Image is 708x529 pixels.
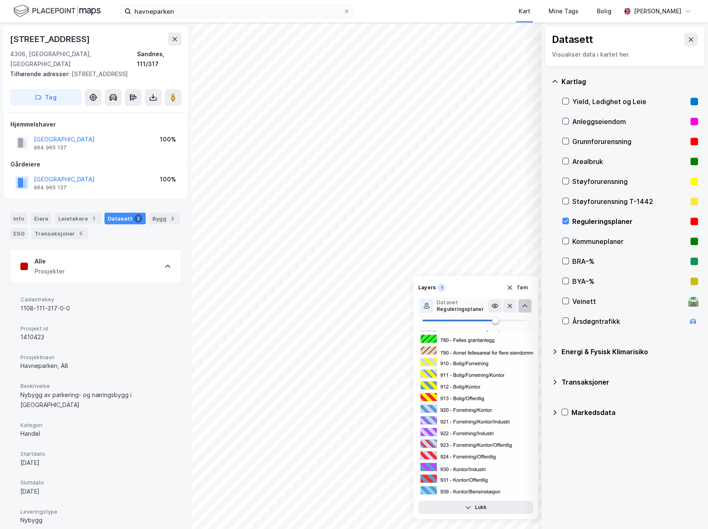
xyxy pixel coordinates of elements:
span: Leveringstype [20,508,171,515]
div: Havneparken, A8 [20,361,171,371]
div: Årsdøgntrafikk [572,316,685,326]
div: Kontrollprogram for chat [666,489,708,529]
div: Alle [35,256,65,266]
div: Støyforurensning T-1442 [572,196,687,206]
span: Startdato [20,450,171,457]
span: Kategori [20,422,171,429]
button: Tøm [501,281,533,294]
span: Sluttdato [20,479,171,486]
div: Dataset [437,299,484,306]
div: Kart [519,6,530,16]
div: 2 [134,214,142,223]
div: Hjemmelshaver [10,119,181,129]
div: Datasett [104,213,146,224]
div: Yield, Ledighet og Leie [572,97,687,107]
div: Reguleringsplaner [437,306,484,313]
button: Tag [10,89,82,106]
div: [PERSON_NAME] [634,6,681,16]
img: logo.f888ab2527a4732fd821a326f86c7f29.svg [13,4,101,18]
div: Kommuneplaner [572,236,687,246]
div: Prosjekter [35,266,65,276]
div: 1 [437,283,446,292]
div: Støyforurensning [572,176,687,186]
span: Beskrivelse [20,382,171,390]
div: 5 [77,229,85,238]
div: Layers [418,284,436,291]
button: Lukk [418,501,533,514]
div: Datasett [552,33,593,46]
div: Markedsdata [571,407,698,417]
div: Mine Tags [549,6,579,16]
div: [DATE] [20,487,171,497]
div: Kartlag [561,77,698,87]
div: Reguleringsplaner [572,216,687,226]
span: Tilhørende adresser: [10,70,72,77]
div: 964 965 137 [34,144,67,151]
div: Veinett [572,296,685,306]
div: Grunnforurensning [572,137,687,147]
div: Info [10,213,27,224]
div: 1108-111-317-0-0 [20,303,171,313]
div: Anleggseiendom [572,117,687,127]
div: Energi & Fysisk Klimarisiko [561,347,698,357]
div: BRA–% [572,256,687,266]
div: 100% [160,134,176,144]
div: 100% [160,174,176,184]
div: Leietakere [55,213,101,224]
div: Arealbruk [572,156,687,166]
div: [STREET_ADDRESS] [10,32,92,46]
iframe: Chat Widget [666,489,708,529]
div: 1410423 [20,332,171,342]
div: 4306, [GEOGRAPHIC_DATA], [GEOGRAPHIC_DATA] [10,49,137,69]
span: Cadastrekey [20,296,171,303]
input: Søk på adresse, matrikkel, gårdeiere, leietakere eller personer [131,5,343,17]
div: 2 [168,214,176,223]
div: ESG [10,228,28,239]
span: Prosjekt id [20,325,171,332]
div: [DATE] [20,458,171,468]
div: [STREET_ADDRESS] [10,69,175,79]
div: 🛣️ [688,296,699,307]
div: Visualiser data i kartet her. [552,50,698,60]
div: Nybygg av parkering- og næringsbygg i [GEOGRAPHIC_DATA] [20,390,171,410]
div: 964 965 137 [34,184,67,191]
div: Bolig [597,6,611,16]
div: Gårdeiere [10,159,181,169]
div: Transaksjoner [31,228,88,239]
div: Sandnes, 111/317 [137,49,181,69]
div: Transaksjoner [561,377,698,387]
div: Eiere [31,213,52,224]
div: Handel [20,429,171,439]
div: BYA–% [572,276,687,286]
div: Bygg [149,213,180,224]
div: Nybygg [20,515,171,525]
div: 1 [89,214,98,223]
span: Prosjektnavn [20,354,171,361]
